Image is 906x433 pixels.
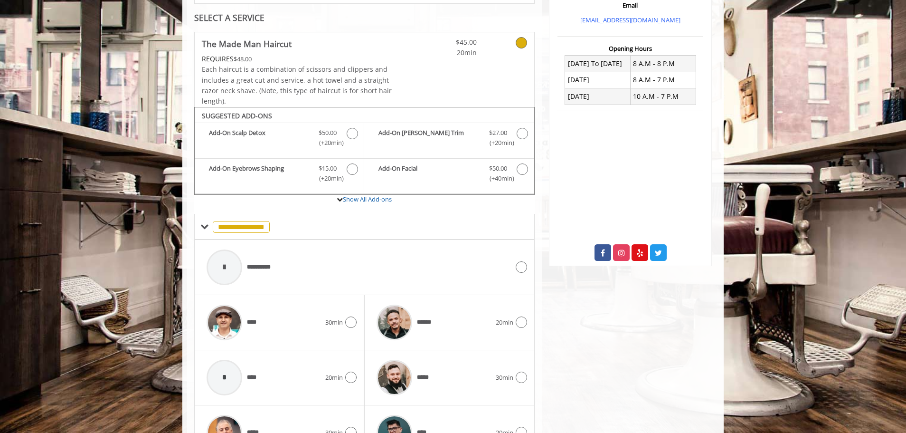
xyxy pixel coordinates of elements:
[484,173,512,183] span: (+40min )
[202,54,234,63] span: This service needs some Advance to be paid before we block your appointment
[378,128,479,148] b: Add-On [PERSON_NAME] Trim
[199,128,359,150] label: Add-On Scalp Detox
[630,72,696,88] td: 8 A.M - 7 P.M
[202,65,392,106] span: Each haircut is a combination of scissors and clippers and includes a great cut and service, a ho...
[369,128,529,150] label: Add-On Beard Trim
[557,45,703,52] h3: Opening Hours
[369,164,529,186] label: Add-On Facial
[565,56,631,72] td: [DATE] To [DATE]
[565,72,631,88] td: [DATE]
[560,2,701,9] h3: Email
[202,37,292,50] b: The Made Man Haircut
[496,318,513,327] span: 20min
[202,54,393,64] div: $48.00
[325,373,343,383] span: 20min
[319,128,337,138] span: $50.00
[489,128,507,138] span: $27.00
[421,48,477,58] span: 20min
[194,13,535,22] div: SELECT A SERVICE
[378,164,479,183] b: Add-On Facial
[194,107,535,195] div: The Made Man Haircut Add-onS
[314,173,342,183] span: (+20min )
[484,138,512,148] span: (+20min )
[496,373,513,383] span: 30min
[421,37,477,48] span: $45.00
[343,195,392,203] a: Show All Add-ons
[325,318,343,327] span: 30min
[314,138,342,148] span: (+20min )
[199,164,359,186] label: Add-On Eyebrows Shaping
[209,164,309,183] b: Add-On Eyebrows Shaping
[319,164,337,173] span: $15.00
[580,16,680,24] a: [EMAIL_ADDRESS][DOMAIN_NAME]
[630,88,696,105] td: 10 A.M - 7 P.M
[565,88,631,105] td: [DATE]
[489,164,507,173] span: $50.00
[630,56,696,72] td: 8 A.M - 8 P.M
[202,111,272,120] b: SUGGESTED ADD-ONS
[209,128,309,148] b: Add-On Scalp Detox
